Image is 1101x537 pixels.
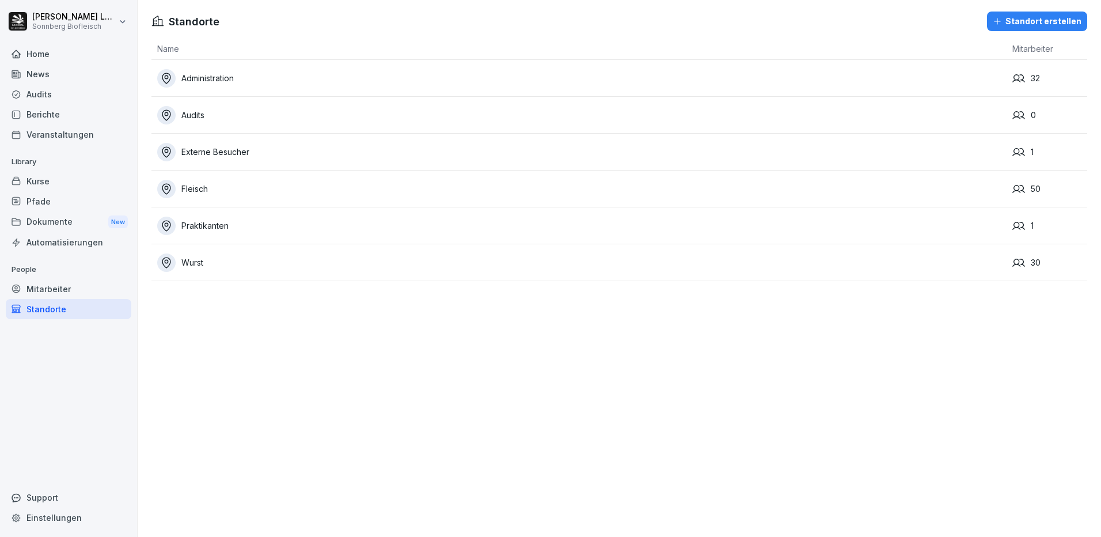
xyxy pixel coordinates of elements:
[993,15,1081,28] div: Standort erstellen
[157,143,1007,161] a: Externe Besucher
[32,22,116,31] p: Sonnberg Biofleisch
[6,487,131,508] div: Support
[6,124,131,145] a: Veranstaltungen
[157,254,1007,272] a: Wurst
[151,38,1007,60] th: Name
[32,12,116,22] p: [PERSON_NAME] Lumetsberger
[169,14,219,29] h1: Standorte
[6,211,131,233] div: Dokumente
[1012,183,1087,195] div: 50
[6,508,131,528] a: Einstellungen
[6,84,131,104] a: Audits
[6,64,131,84] a: News
[157,106,1007,124] a: Audits
[1007,38,1087,60] th: Mitarbeiter
[6,104,131,124] a: Berichte
[6,191,131,211] a: Pfade
[108,215,128,229] div: New
[6,260,131,279] p: People
[6,299,131,319] a: Standorte
[1012,220,1087,232] div: 1
[6,44,131,64] a: Home
[1012,256,1087,269] div: 30
[6,153,131,171] p: Library
[1012,146,1087,158] div: 1
[6,232,131,252] a: Automatisierungen
[157,217,1007,235] a: Praktikanten
[6,279,131,299] a: Mitarbeiter
[1012,109,1087,122] div: 0
[6,171,131,191] a: Kurse
[6,211,131,233] a: DokumenteNew
[157,69,1007,88] a: Administration
[1012,72,1087,85] div: 32
[157,180,1007,198] a: Fleisch
[987,12,1087,31] button: Standort erstellen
